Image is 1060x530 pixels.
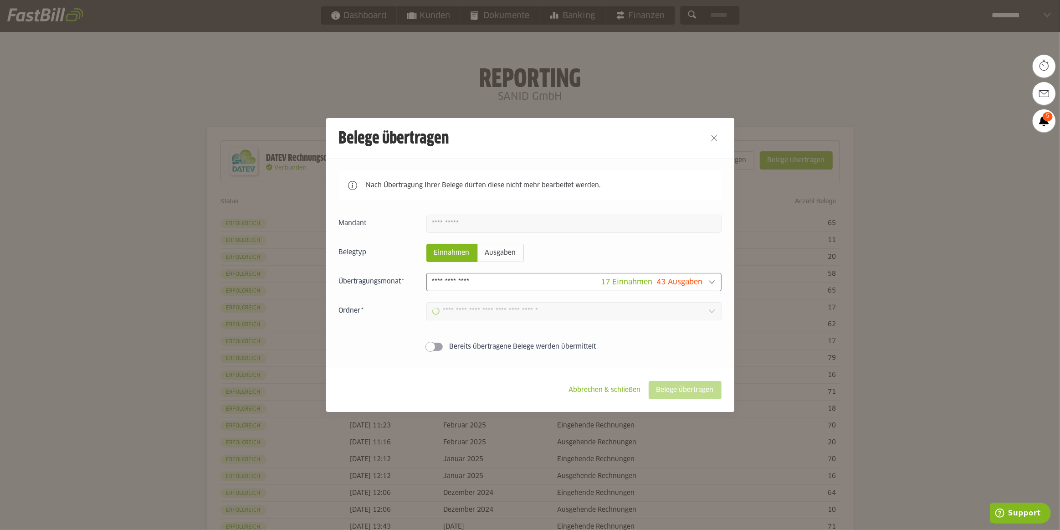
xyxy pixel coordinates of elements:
[990,503,1051,525] iframe: Öffnet ein Widget, in dem Sie weitere Informationen finden
[1033,109,1055,132] a: 5
[649,381,722,399] sl-button: Belege übertragen
[561,381,649,399] sl-button: Abbrechen & schließen
[657,278,703,286] span: 43 Ausgaben
[426,244,477,262] sl-radio-button: Einnahmen
[339,342,722,351] sl-switch: Bereits übertragene Belege werden übermittelt
[601,278,653,286] span: 17 Einnahmen
[477,244,524,262] sl-radio-button: Ausgaben
[1043,112,1053,121] span: 5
